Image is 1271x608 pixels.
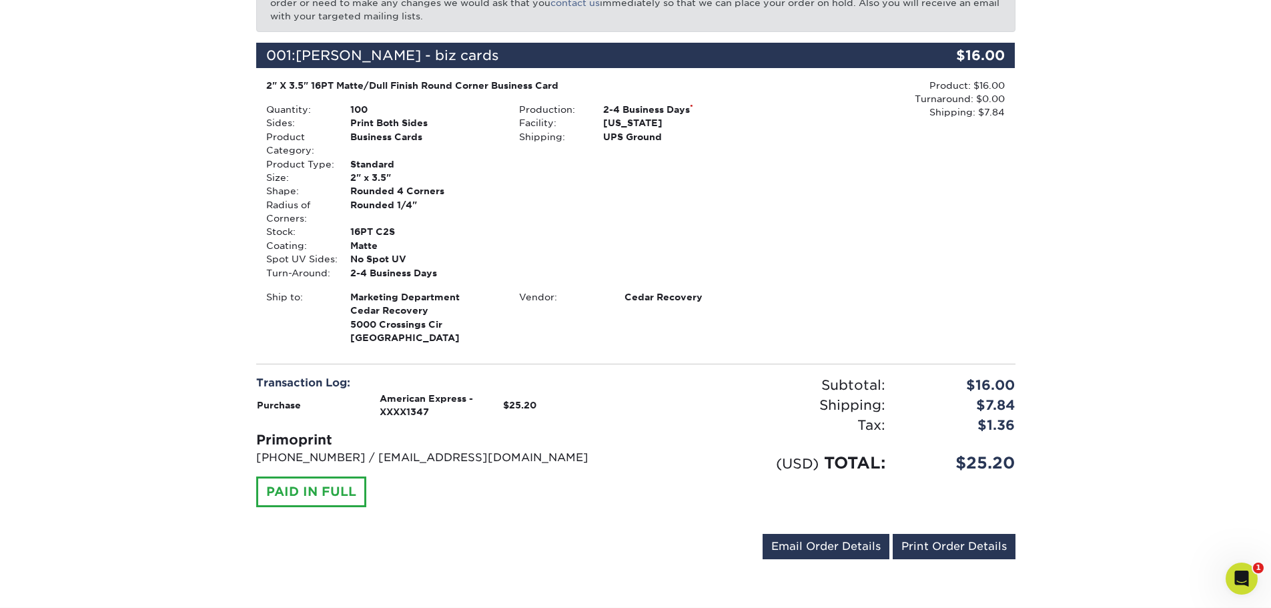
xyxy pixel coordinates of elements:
strong: American Express - XXXX1347 [380,393,473,417]
div: Facility: [509,116,593,129]
div: Shipping: [636,395,895,415]
div: Cedar Recovery [614,290,762,304]
div: 100 [340,103,509,116]
div: Product Type: [256,158,340,171]
a: Print Order Details [893,534,1015,559]
div: Primoprint [256,430,626,450]
div: $16.00 [895,375,1025,395]
p: [PHONE_NUMBER] / [EMAIL_ADDRESS][DOMAIN_NAME] [256,450,626,466]
div: Quantity: [256,103,340,116]
div: Radius of Corners: [256,198,340,226]
div: Turn-Around: [256,266,340,280]
div: Transaction Log: [256,375,626,391]
div: [US_STATE] [593,116,762,129]
div: Rounded 1/4" [340,198,509,226]
strong: $25.20 [503,400,536,410]
div: $7.84 [895,395,1025,415]
iframe: Google Customer Reviews [3,567,113,603]
div: No Spot UV [340,252,509,266]
div: Shape: [256,184,340,198]
span: Cedar Recovery [350,304,499,317]
div: 2-4 Business Days [593,103,762,116]
strong: Purchase [257,400,301,410]
div: Production: [509,103,593,116]
div: Subtotal: [636,375,895,395]
div: $25.20 [895,451,1025,475]
iframe: Intercom live chat [1226,563,1258,595]
div: UPS Ground [593,130,762,143]
div: 16PT C2S [340,225,509,238]
span: Marketing Department [350,290,499,304]
div: 001: [256,43,889,68]
div: Ship to: [256,290,340,345]
div: Rounded 4 Corners [340,184,509,198]
div: PAID IN FULL [256,477,366,507]
span: 5000 Crossings Cir [350,318,499,331]
div: Business Cards [340,130,509,158]
strong: [GEOGRAPHIC_DATA] [350,290,499,343]
span: [PERSON_NAME] - biz cards [296,47,499,63]
div: Matte [340,239,509,252]
div: 2" X 3.5" 16PT Matte/Dull Finish Round Corner Business Card [266,79,753,92]
div: Size: [256,171,340,184]
div: Standard [340,158,509,171]
div: Print Both Sides [340,116,509,129]
small: (USD) [776,455,819,472]
div: Tax: [636,415,895,435]
div: 2-4 Business Days [340,266,509,280]
div: Coating: [256,239,340,252]
div: Stock: [256,225,340,238]
span: 1 [1253,563,1264,573]
div: Shipping: [509,130,593,143]
div: $1.36 [895,415,1025,435]
div: Sides: [256,116,340,129]
div: Vendor: [509,290,614,304]
div: Spot UV Sides: [256,252,340,266]
span: TOTAL: [824,453,885,473]
div: Product: $16.00 Turnaround: $0.00 Shipping: $7.84 [762,79,1005,119]
div: 2" x 3.5" [340,171,509,184]
a: Email Order Details [763,534,889,559]
div: Product Category: [256,130,340,158]
div: $16.00 [889,43,1015,68]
